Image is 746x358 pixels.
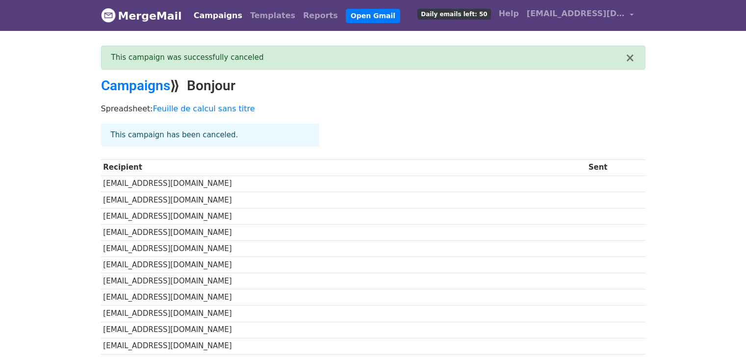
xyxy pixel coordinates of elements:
[625,52,635,64] button: ×
[111,52,625,63] div: This campaign was successfully canceled
[586,159,645,176] th: Sent
[346,9,400,23] a: Open Gmail
[101,289,586,306] td: [EMAIL_ADDRESS][DOMAIN_NAME]
[413,4,494,24] a: Daily emails left: 50
[153,104,255,113] a: Feuille de calcul sans titre
[101,103,645,114] p: Spreadsheet:
[246,6,299,26] a: Templates
[190,6,246,26] a: Campaigns
[101,8,116,23] img: MergeMail logo
[101,124,319,147] div: This campaign has been canceled.
[101,241,586,257] td: [EMAIL_ADDRESS][DOMAIN_NAME]
[299,6,342,26] a: Reports
[101,224,586,240] td: [EMAIL_ADDRESS][DOMAIN_NAME]
[101,322,586,338] td: [EMAIL_ADDRESS][DOMAIN_NAME]
[101,306,586,322] td: [EMAIL_ADDRESS][DOMAIN_NAME]
[527,8,625,20] span: [EMAIL_ADDRESS][DOMAIN_NAME]
[101,192,586,208] td: [EMAIL_ADDRESS][DOMAIN_NAME]
[101,208,586,224] td: [EMAIL_ADDRESS][DOMAIN_NAME]
[101,273,586,289] td: [EMAIL_ADDRESS][DOMAIN_NAME]
[523,4,638,27] a: [EMAIL_ADDRESS][DOMAIN_NAME]
[417,9,490,20] span: Daily emails left: 50
[101,176,586,192] td: [EMAIL_ADDRESS][DOMAIN_NAME]
[101,338,586,354] td: [EMAIL_ADDRESS][DOMAIN_NAME]
[101,257,586,273] td: [EMAIL_ADDRESS][DOMAIN_NAME]
[101,77,645,94] h2: ⟫ Bonjour
[101,5,182,26] a: MergeMail
[101,77,170,94] a: Campaigns
[101,159,586,176] th: Recipient
[495,4,523,24] a: Help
